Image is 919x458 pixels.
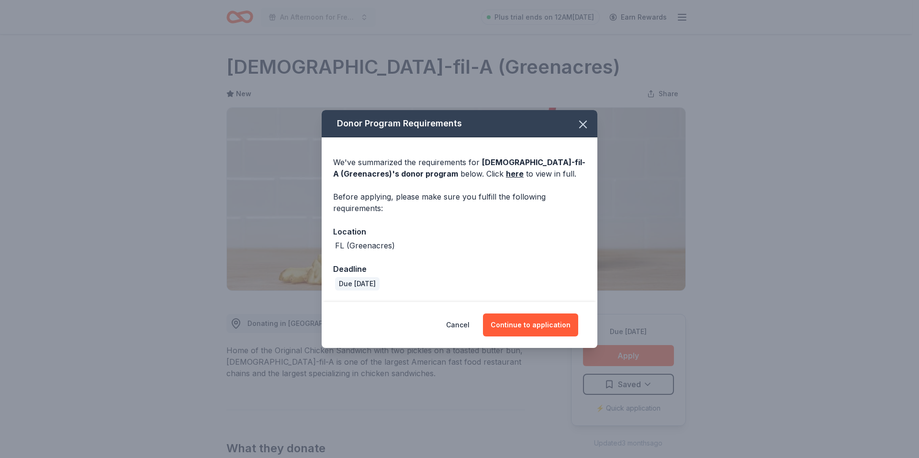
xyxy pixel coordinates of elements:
a: here [506,168,524,179]
div: FL (Greenacres) [335,240,395,251]
div: Location [333,225,586,238]
button: Cancel [446,313,470,336]
button: Continue to application [483,313,578,336]
div: Before applying, please make sure you fulfill the following requirements: [333,191,586,214]
div: Donor Program Requirements [322,110,597,137]
div: Due [DATE] [335,277,380,290]
div: Deadline [333,263,586,275]
div: We've summarized the requirements for below. Click to view in full. [333,156,586,179]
